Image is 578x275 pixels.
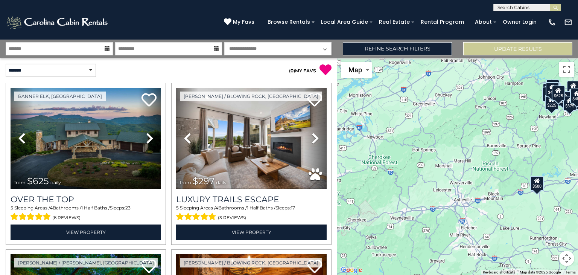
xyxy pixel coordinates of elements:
a: Open this area in Google Maps (opens a new window) [339,265,364,275]
a: View Property [11,225,161,240]
span: from [180,180,191,185]
div: $290 [543,83,556,98]
div: $125 [546,79,560,95]
span: 4 [50,205,53,211]
button: Keyboard shortcuts [483,270,515,275]
a: Add to favorites [141,92,157,108]
button: Update Results [463,42,572,55]
span: daily [216,180,227,185]
span: 17 [291,205,295,211]
div: Sleeping Areas / Bathrooms / Sleeps: [176,205,327,223]
span: 5 [176,205,179,211]
div: $230 [542,87,556,102]
span: daily [50,180,61,185]
span: 0 [291,68,294,73]
span: $625 [27,176,49,186]
span: ( ) [289,68,295,73]
a: Owner Login [499,16,540,28]
img: thumbnail_168695581.jpeg [176,88,327,189]
img: Google [339,265,364,275]
a: Banner Elk, [GEOGRAPHIC_DATA] [14,92,106,101]
img: White-1-2.png [6,15,110,30]
div: Sleeping Areas / Bathrooms / Sleeps: [11,205,161,223]
img: thumbnail_167153549.jpeg [11,88,161,189]
span: (6 reviews) [52,213,81,223]
a: Over The Top [11,194,161,205]
a: View Property [176,225,327,240]
a: [PERSON_NAME] / Blowing Rock, [GEOGRAPHIC_DATA] [180,258,322,267]
a: About [471,16,496,28]
a: Terms (opens in new tab) [565,270,576,274]
a: Luxury Trails Escape [176,194,327,205]
a: Real Estate [375,16,414,28]
span: Map data ©2025 Google [520,270,561,274]
a: (0)MY FAVS [289,68,316,73]
img: mail-regular-white.png [564,18,572,26]
span: from [14,180,26,185]
div: $225 [545,95,558,110]
span: 5 [11,205,13,211]
a: [PERSON_NAME] / Blowing Rock, [GEOGRAPHIC_DATA] [180,92,322,101]
div: $580 [530,176,544,191]
span: 1 Half Baths / [81,205,110,211]
div: $625 [552,86,565,101]
span: 4 [215,205,218,211]
button: Map camera controls [559,251,574,266]
span: (3 reviews) [218,213,246,223]
a: [PERSON_NAME] / [PERSON_NAME], [GEOGRAPHIC_DATA] [14,258,158,267]
span: $297 [193,176,214,186]
button: Change map style [341,62,372,78]
div: $375 [563,96,576,111]
a: Refine Search Filters [343,42,452,55]
div: $425 [546,82,559,97]
a: Rental Program [417,16,468,28]
a: My Favs [224,18,256,26]
a: Local Area Guide [317,16,372,28]
span: Map [348,66,362,74]
img: phone-regular-white.png [548,18,556,26]
span: My Favs [233,18,254,26]
a: Browse Rentals [264,16,314,28]
span: 23 [125,205,131,211]
button: Toggle fullscreen view [559,62,574,77]
span: 1 Half Baths / [247,205,275,211]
